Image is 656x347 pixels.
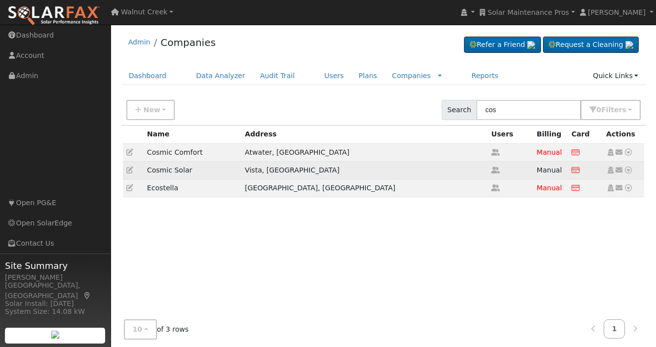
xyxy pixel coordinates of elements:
td: Cosmic Solar [144,161,241,179]
a: Audit Trail [253,67,302,85]
a: Other actions [615,147,624,158]
span: Walnut Creek [121,8,167,16]
a: 1 [604,319,625,339]
a: Request a Cleaning [543,37,639,53]
button: 0Filters [580,100,641,120]
div: Billing [537,129,564,139]
a: Other actions [615,165,624,175]
a: Other actions [615,183,624,193]
a: Companies [160,37,216,48]
span: 10 [133,325,143,333]
input: Search [476,100,581,120]
a: Companies [392,72,431,80]
button: New [126,100,175,120]
td: No rates defined [533,179,568,197]
td: No credit card on file [568,143,603,161]
a: Edit Company (570) [126,184,133,192]
span: New [143,106,160,114]
td: Vista, [GEOGRAPHIC_DATA] [241,161,488,179]
img: retrieve [625,41,633,49]
img: retrieve [51,331,59,339]
button: 10 [124,319,157,340]
a: Other actions [624,165,633,175]
span: Solar Maintenance Pros [488,8,569,16]
a: Get user count [491,184,500,192]
a: Set as Global Company [606,184,615,192]
a: Edit Company (62) [126,166,133,174]
div: Users [491,129,530,139]
div: Solar Install: [DATE] [5,299,106,309]
div: [PERSON_NAME] [5,272,106,283]
td: No credit card on file [568,161,603,179]
a: Set as Global Company [606,166,615,174]
a: Users [317,67,351,85]
td: Atwater, [GEOGRAPHIC_DATA] [241,143,488,161]
a: Quick Links [585,67,646,85]
a: Reports [464,67,505,85]
img: SolarFax [7,5,100,26]
div: Address [245,129,484,139]
a: Edit Company (109) [126,148,133,156]
td: No rates defined [533,143,568,161]
td: [GEOGRAPHIC_DATA], [GEOGRAPHIC_DATA] [241,179,488,197]
div: of 3 rows [124,319,189,340]
td: Ecostella [144,179,241,197]
div: Actions [606,129,641,139]
div: [GEOGRAPHIC_DATA], [GEOGRAPHIC_DATA] [5,280,106,301]
a: Plans [351,67,385,85]
div: System Size: 14.08 kW [5,306,106,317]
a: Map [83,292,92,300]
span: Site Summary [5,259,106,272]
span: Filter [601,106,626,114]
a: Data Analyzer [189,67,253,85]
a: Dashboard [121,67,174,85]
a: Get user count [491,148,500,156]
a: Admin [128,38,151,46]
a: Get user count [491,166,500,174]
a: Refer a Friend [464,37,541,53]
a: Set as Global Company [606,148,615,156]
div: Name [147,129,238,139]
td: Cosmic Comfort [144,143,241,161]
td: No credit card on file [568,179,603,197]
a: Other actions [624,147,633,158]
td: Manual [533,161,568,179]
img: retrieve [527,41,535,49]
div: Credit card on file [572,129,599,139]
a: Other actions [624,183,633,193]
span: s [622,106,626,114]
span: [PERSON_NAME] [588,8,646,16]
span: Search [442,100,477,120]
